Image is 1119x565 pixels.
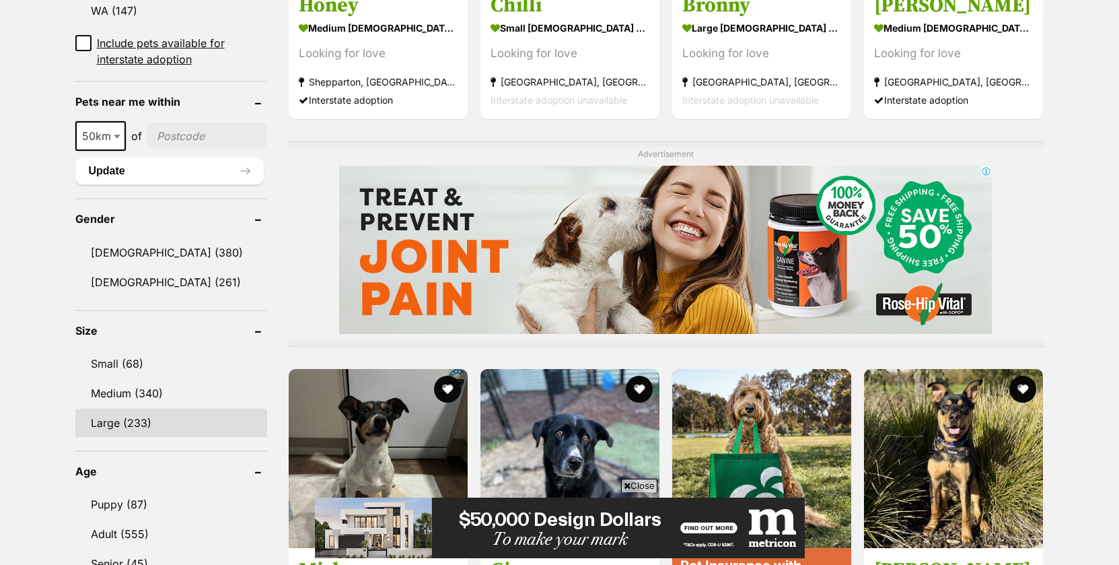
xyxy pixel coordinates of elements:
header: Pets near me within [75,96,267,108]
button: favourite [626,376,653,403]
strong: [GEOGRAPHIC_DATA], [GEOGRAPHIC_DATA] [874,73,1033,91]
strong: large [DEMOGRAPHIC_DATA] Dog [682,18,841,38]
span: Interstate adoption unavailable [491,94,627,106]
div: Interstate adoption [299,91,458,109]
button: Update [75,158,264,185]
img: Mickey - Jack Russell Terrier Dog [289,369,468,548]
a: Puppy (87) [75,490,267,519]
span: 50km [77,127,124,145]
span: of [131,128,142,144]
span: Include pets available for interstate adoption [97,35,267,67]
a: [DEMOGRAPHIC_DATA] (261) [75,268,267,296]
header: Size [75,325,267,337]
a: Medium (340) [75,379,267,407]
div: Looking for love [491,44,649,63]
a: [DEMOGRAPHIC_DATA] (380) [75,238,267,267]
div: Looking for love [682,44,841,63]
iframe: Advertisement [339,166,992,334]
a: Small (68) [75,350,267,378]
input: postcode [147,123,267,149]
div: Interstate adoption [874,91,1033,109]
span: Interstate adoption unavailable [682,94,819,106]
button: favourite [434,376,461,403]
strong: [GEOGRAPHIC_DATA], [GEOGRAPHIC_DATA] [491,73,649,91]
div: Looking for love [299,44,458,63]
div: Advertisement [287,141,1044,347]
img: Gizmo - German Shepherd x Maremma Sheepdog [480,369,659,548]
a: Large (233) [75,409,267,437]
img: Rex - Rottweiler Dog [864,369,1043,548]
div: Looking for love [874,44,1033,63]
span: 50km [75,121,126,151]
header: Age [75,465,267,477]
span: Close [621,479,657,492]
strong: medium [DEMOGRAPHIC_DATA] Dog [874,18,1033,38]
strong: [GEOGRAPHIC_DATA], [GEOGRAPHIC_DATA] [682,73,841,91]
iframe: Advertisement [315,498,805,558]
a: Adult (555) [75,520,267,548]
header: Gender [75,213,267,225]
strong: small [DEMOGRAPHIC_DATA] Dog [491,18,649,38]
a: Include pets available for interstate adoption [75,35,267,67]
strong: Shepparton, [GEOGRAPHIC_DATA] [299,73,458,91]
strong: medium [DEMOGRAPHIC_DATA] Dog [299,18,458,38]
button: favourite [1009,376,1036,403]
